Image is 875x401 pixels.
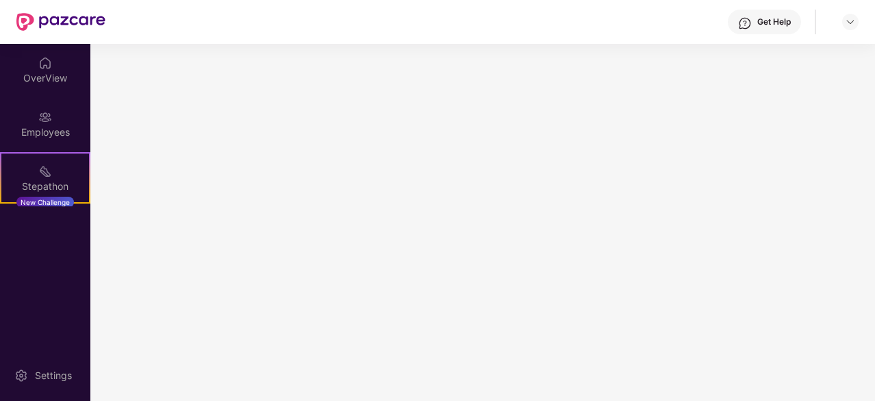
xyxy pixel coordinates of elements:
[16,13,105,31] img: New Pazcare Logo
[757,16,791,27] div: Get Help
[38,110,52,124] img: svg+xml;base64,PHN2ZyBpZD0iRW1wbG95ZWVzIiB4bWxucz0iaHR0cDovL3d3dy53My5vcmcvMjAwMC9zdmciIHdpZHRoPS...
[14,369,28,382] img: svg+xml;base64,PHN2ZyBpZD0iU2V0dGluZy0yMHgyMCIgeG1sbnM9Imh0dHA6Ly93d3cudzMub3JnLzIwMDAvc3ZnIiB3aW...
[738,16,752,30] img: svg+xml;base64,PHN2ZyBpZD0iSGVscC0zMngzMiIgeG1sbnM9Imh0dHA6Ly93d3cudzMub3JnLzIwMDAvc3ZnIiB3aWR0aD...
[16,197,74,208] div: New Challenge
[1,180,89,193] div: Stepathon
[31,369,76,382] div: Settings
[38,56,52,70] img: svg+xml;base64,PHN2ZyBpZD0iSG9tZSIgeG1sbnM9Imh0dHA6Ly93d3cudzMub3JnLzIwMDAvc3ZnIiB3aWR0aD0iMjAiIG...
[845,16,856,27] img: svg+xml;base64,PHN2ZyBpZD0iRHJvcGRvd24tMzJ4MzIiIHhtbG5zPSJodHRwOi8vd3d3LnczLm9yZy8yMDAwL3N2ZyIgd2...
[38,165,52,178] img: svg+xml;base64,PHN2ZyB4bWxucz0iaHR0cDovL3d3dy53My5vcmcvMjAwMC9zdmciIHdpZHRoPSIyMSIgaGVpZ2h0PSIyMC...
